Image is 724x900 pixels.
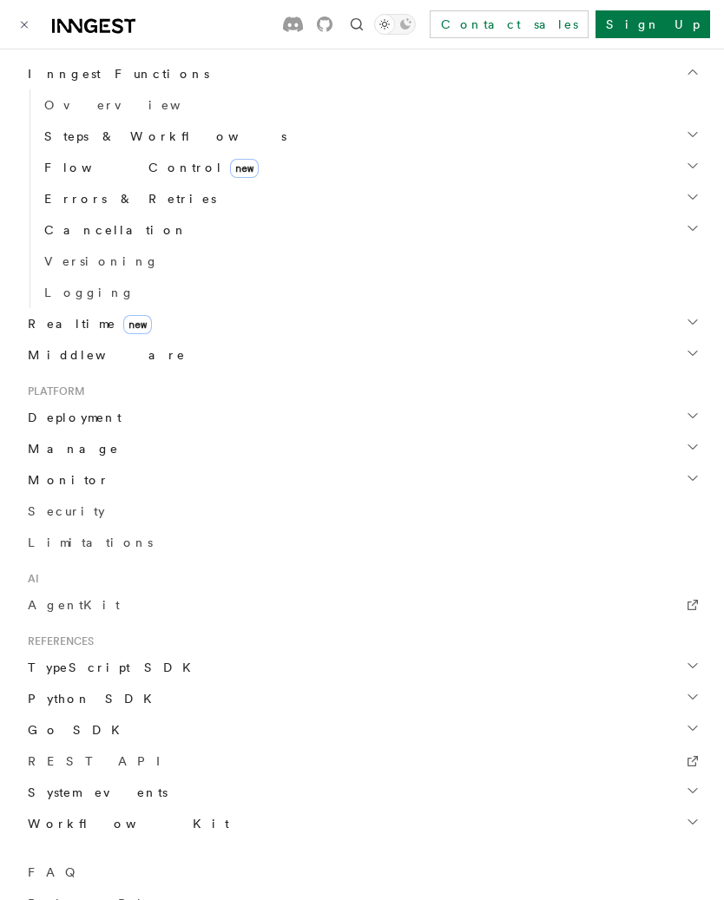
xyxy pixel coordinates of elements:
[28,504,105,518] span: Security
[44,98,223,112] span: Overview
[21,440,119,457] span: Manage
[21,65,209,82] span: Inngest Functions
[21,346,186,364] span: Middleware
[28,754,175,768] span: REST API
[21,714,703,746] button: Go SDK
[21,784,168,801] span: System events
[21,89,703,308] div: Inngest Functions
[21,815,229,832] span: Workflow Kit
[21,339,703,371] button: Middleware
[21,634,94,648] span: References
[14,14,35,35] button: Toggle navigation
[28,865,84,879] span: FAQ
[21,690,162,707] span: Python SDK
[21,384,85,398] span: Platform
[21,315,152,332] span: Realtime
[21,496,703,527] a: Security
[44,254,159,268] span: Versioning
[21,433,703,464] button: Manage
[37,159,259,176] span: Flow Control
[21,409,122,426] span: Deployment
[346,14,367,35] button: Find something...
[21,402,703,433] button: Deployment
[21,572,39,586] span: AI
[21,721,130,739] span: Go SDK
[37,183,703,214] button: Errors & Retries
[37,128,286,145] span: Steps & Workflows
[21,464,703,496] button: Monitor
[37,121,703,152] button: Steps & Workflows
[37,221,188,239] span: Cancellation
[21,659,201,676] span: TypeScript SDK
[44,286,135,299] span: Logging
[21,857,703,888] a: FAQ
[230,159,259,178] span: new
[21,808,703,839] button: Workflow Kit
[37,277,703,308] a: Logging
[28,598,120,612] span: AgentKit
[37,152,703,183] button: Flow Controlnew
[37,190,216,207] span: Errors & Retries
[37,246,703,277] a: Versioning
[374,14,416,35] button: Toggle dark mode
[21,652,703,683] button: TypeScript SDK
[123,315,152,334] span: new
[21,308,703,339] button: Realtimenew
[37,214,703,246] button: Cancellation
[37,89,703,121] a: Overview
[21,777,703,808] button: System events
[21,746,703,777] a: REST API
[21,58,703,89] button: Inngest Functions
[28,535,153,549] span: Limitations
[596,10,710,38] a: Sign Up
[21,471,109,489] span: Monitor
[21,527,703,558] a: Limitations
[21,683,703,714] button: Python SDK
[21,589,703,621] a: AgentKit
[430,10,589,38] a: Contact sales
